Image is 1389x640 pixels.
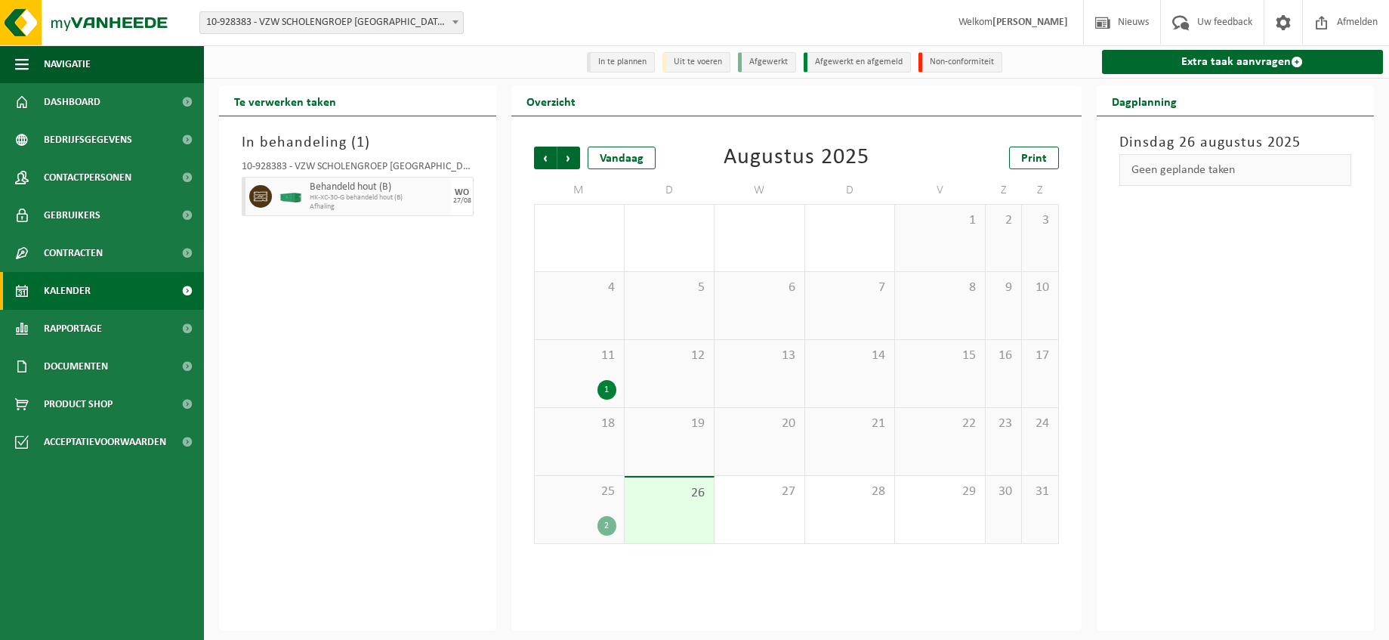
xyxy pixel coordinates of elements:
span: Product Shop [44,385,113,423]
li: Afgewerkt [738,52,796,73]
td: Z [1022,177,1059,204]
span: 6 [722,280,796,296]
span: 1 [357,135,365,150]
span: Acceptatievoorwaarden [44,423,166,461]
span: 1 [903,212,977,229]
span: 23 [993,416,1014,432]
li: Afgewerkt en afgemeld [804,52,911,73]
span: 10-928383 - VZW SCHOLENGROEP SINT-MICHIEL - CAMPUS BARNUM - ROESELARE [200,12,463,33]
span: 20 [722,416,796,432]
span: 21 [813,416,887,432]
h3: Dinsdag 26 augustus 2025 [1119,131,1351,154]
div: Augustus 2025 [724,147,869,169]
h2: Te verwerken taken [219,86,351,116]
span: 8 [903,280,977,296]
div: Geen geplande taken [1119,154,1351,186]
td: Z [986,177,1023,204]
span: 5 [632,280,706,296]
span: 27 [722,484,796,500]
td: D [625,177,715,204]
td: M [534,177,624,204]
span: Rapportage [44,310,102,348]
span: 29 [903,484,977,500]
span: 16 [993,348,1014,364]
li: In te plannen [587,52,655,73]
span: 2 [993,212,1014,229]
span: 30 [993,484,1014,500]
span: 26 [632,485,706,502]
span: Documenten [44,348,108,385]
span: 13 [722,348,796,364]
a: Extra taak aanvragen [1102,50,1383,74]
span: Contactpersonen [44,159,131,196]
span: 14 [813,348,887,364]
span: Kalender [44,272,91,310]
span: 18 [542,416,616,432]
strong: [PERSON_NAME] [992,17,1068,28]
h2: Dagplanning [1097,86,1192,116]
span: 28 [813,484,887,500]
div: 27/08 [453,197,471,205]
span: 24 [1029,416,1051,432]
div: WO [455,188,469,197]
span: Contracten [44,234,103,272]
span: 11 [542,348,616,364]
span: 3 [1029,212,1051,229]
span: Gebruikers [44,196,100,234]
span: Print [1021,153,1047,165]
span: HK-XC-30-G behandeld hout (B) [310,193,447,203]
span: 25 [542,484,616,500]
div: 1 [597,380,616,400]
li: Uit te voeren [662,52,730,73]
span: Afhaling [310,203,447,212]
div: Vandaag [588,147,656,169]
img: HK-XC-30-GN-00 [279,191,302,203]
span: 4 [542,280,616,296]
h3: In behandeling ( ) [242,131,474,154]
span: 22 [903,416,977,432]
span: 17 [1029,348,1051,364]
span: 7 [813,280,887,296]
td: V [895,177,985,204]
span: 12 [632,348,706,364]
a: Print [1009,147,1059,169]
span: 31 [1029,484,1051,500]
li: Non-conformiteit [918,52,1002,73]
iframe: chat widget [8,607,252,640]
span: Dashboard [44,83,100,121]
span: 9 [993,280,1014,296]
h2: Overzicht [511,86,591,116]
div: 10-928383 - VZW SCHOLENGROEP [GEOGRAPHIC_DATA] - CAMPUS [GEOGRAPHIC_DATA] - [GEOGRAPHIC_DATA] [242,162,474,177]
td: W [715,177,804,204]
span: 15 [903,348,977,364]
span: Volgende [557,147,580,169]
td: D [805,177,895,204]
span: 10 [1029,280,1051,296]
span: Bedrijfsgegevens [44,121,132,159]
span: Behandeld hout (B) [310,181,447,193]
span: 10-928383 - VZW SCHOLENGROEP SINT-MICHIEL - CAMPUS BARNUM - ROESELARE [199,11,464,34]
span: Navigatie [44,45,91,83]
span: Vorige [534,147,557,169]
span: 19 [632,416,706,432]
div: 2 [597,516,616,536]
